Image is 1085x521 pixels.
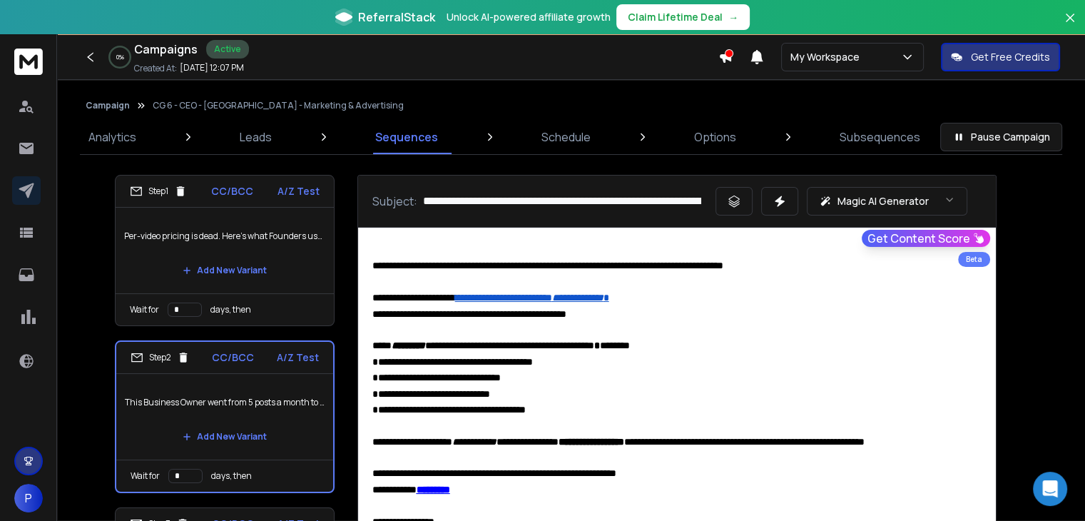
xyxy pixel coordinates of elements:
p: Analytics [88,128,136,146]
div: Active [206,40,249,59]
p: days, then [210,304,251,315]
p: Per-video pricing is dead. Here’s what Founders use instead [124,216,325,256]
div: Beta [958,252,990,267]
a: Schedule [533,120,599,154]
button: Get Free Credits [941,43,1060,71]
button: Add New Variant [171,256,278,285]
button: P [14,484,43,512]
p: Subject: [372,193,417,210]
p: CC/BCC [212,350,254,365]
h1: Campaigns [134,41,198,58]
p: Wait for [131,470,160,482]
p: Sequences [375,128,438,146]
p: CC/BCC [211,184,253,198]
div: Open Intercom Messenger [1033,472,1067,506]
p: Leads [240,128,272,146]
button: Magic AI Generator [807,187,967,216]
p: Created At: [134,63,177,74]
p: CG 6 - CEO - [GEOGRAPHIC_DATA] - Marketing & Advertising [153,100,404,111]
button: Campaign [86,100,130,111]
button: Pause Campaign [940,123,1062,151]
p: [DATE] 12:07 PM [180,62,244,74]
span: ReferralStack [358,9,435,26]
button: Get Content Score [862,230,990,247]
button: Add New Variant [171,423,278,451]
p: Options [694,128,736,146]
a: Subsequences [831,120,929,154]
p: Schedule [541,128,591,146]
button: Claim Lifetime Deal→ [616,4,750,30]
p: Get Free Credits [971,50,1050,64]
a: Options [686,120,745,154]
p: Wait for [130,304,159,315]
a: Sequences [367,120,447,154]
span: → [728,10,738,24]
p: Magic AI Generator [837,194,929,208]
p: My Workspace [790,50,865,64]
a: Leads [231,120,280,154]
p: Unlock AI-powered affiliate growth [447,10,611,24]
p: This Business Owner went from 5 posts a month to 100+ posts with.... [125,383,325,423]
li: Step2CC/BCCA/Z TestThis Business Owner went from 5 posts a month to 100+ posts with....Add New Va... [115,340,335,493]
p: A/Z Test [277,350,319,365]
p: 0 % [116,53,124,61]
li: Step1CC/BCCA/Z TestPer-video pricing is dead. Here’s what Founders use insteadAdd New VariantWait... [115,175,335,326]
a: Analytics [80,120,145,154]
p: days, then [211,470,252,482]
p: A/Z Test [277,184,320,198]
button: Close banner [1061,9,1079,43]
div: Step 2 [131,351,190,364]
p: Subsequences [840,128,920,146]
div: Step 1 [130,185,187,198]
